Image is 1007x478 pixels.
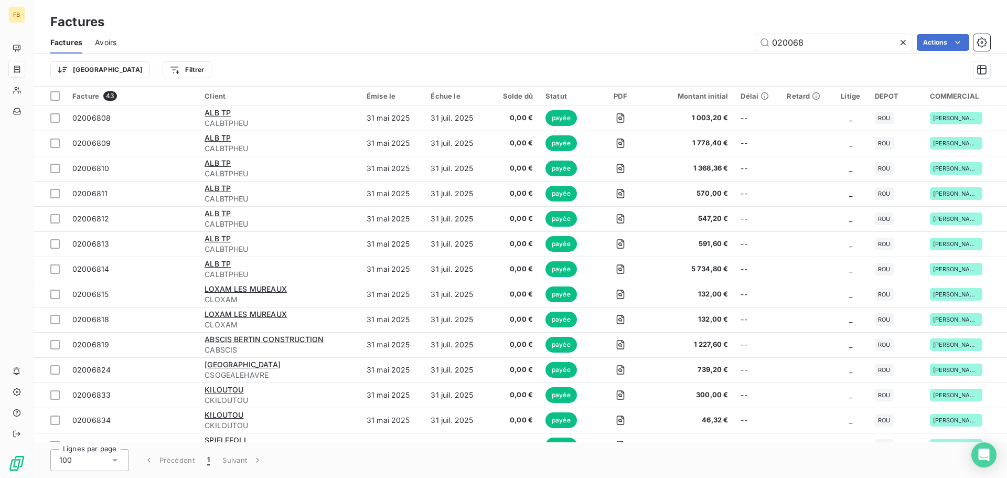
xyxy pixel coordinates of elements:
span: CALBTPHEU [205,143,354,154]
td: 31 mai 2025 [360,105,425,131]
span: ALB TP [205,259,231,268]
span: 02006834 [72,416,111,424]
span: payée [545,286,577,302]
span: 02006814 [72,264,109,273]
td: -- [734,131,780,156]
td: 31 mai 2025 [360,332,425,357]
div: DEPOT [875,92,917,100]
td: 31 mai 2025 [360,131,425,156]
td: 31 mai 2025 [360,307,425,332]
div: Délai [741,92,774,100]
span: _ [849,264,852,273]
span: [PERSON_NAME] [933,115,979,121]
span: [PERSON_NAME] [933,417,979,423]
td: 31 juil. 2025 [424,383,491,408]
button: [GEOGRAPHIC_DATA] [50,61,149,78]
td: -- [734,181,780,206]
span: SPIELEFOLL [205,435,248,444]
div: Émise le [367,92,419,100]
td: -- [734,307,780,332]
span: ROU [878,342,890,348]
td: 31 juil. 2025 [424,408,491,433]
span: ROU [878,190,890,197]
span: ROU [878,115,890,121]
span: 02006809 [72,139,111,147]
span: [PERSON_NAME] [933,291,979,298]
span: [PERSON_NAME] [933,316,979,323]
span: [PERSON_NAME] [933,342,979,348]
span: Facture [72,92,99,100]
td: 31 juil. 2025 [424,206,491,231]
div: FB [8,6,25,23]
span: 2 299,20 € [656,440,728,451]
td: 31 mai 2025 [360,257,425,282]
span: ALB TP [205,158,231,167]
img: Logo LeanPay [8,455,25,472]
span: 739,20 € [656,365,728,375]
span: Avoirs [95,37,116,48]
span: 5 734,80 € [656,264,728,274]
td: -- [734,433,780,458]
button: 1 [201,449,216,471]
span: [PERSON_NAME] [933,140,979,146]
span: 1 227,60 € [656,339,728,350]
span: KILOUTOU [205,385,243,394]
span: CALBTPHEU [205,194,354,204]
td: -- [734,383,780,408]
td: 31 juil. 2025 [424,433,491,458]
td: 31 juil. 2025 [424,181,491,206]
span: payée [545,161,577,176]
span: payée [545,387,577,403]
button: Actions [917,34,969,51]
td: 31 mai 2025 [360,231,425,257]
span: payée [545,261,577,277]
span: 43 [103,91,117,101]
td: -- [734,332,780,357]
span: _ [849,390,852,399]
td: -- [734,357,780,383]
td: -- [734,206,780,231]
span: ROU [878,266,890,272]
span: 1 003,20 € [656,113,728,123]
td: 31 mai 2025 [360,206,425,231]
span: [GEOGRAPHIC_DATA] [205,360,281,369]
td: 31 mai 2025 [360,433,425,458]
div: Statut [545,92,585,100]
span: 02006815 [72,290,109,299]
span: _ [849,340,852,349]
span: ROU [878,291,890,298]
button: Filtrer [163,61,211,78]
span: CALBTPHEU [205,244,354,254]
span: CALBTPHEU [205,168,354,179]
span: 0,00 € [498,365,533,375]
span: 0,00 € [498,339,533,350]
span: payée [545,186,577,201]
span: 0,00 € [498,163,533,174]
div: Montant initial [656,92,728,100]
span: [PERSON_NAME] [933,392,979,398]
span: 591,60 € [656,239,728,249]
td: 31 juil. 2025 [424,257,491,282]
td: -- [734,282,780,307]
span: [PERSON_NAME] [933,367,979,373]
span: payée [545,211,577,227]
span: 0,00 € [498,415,533,426]
span: payée [545,438,577,453]
span: _ [849,315,852,324]
span: _ [849,441,852,450]
span: ROU [878,392,890,398]
span: payée [545,312,577,327]
span: 02006818 [72,315,109,324]
td: 31 juil. 2025 [424,282,491,307]
span: CABSCIS [205,345,354,355]
td: -- [734,156,780,181]
span: CALBTPHEU [205,269,354,280]
span: 0,00 € [498,239,533,249]
span: CLOXAM [205,294,354,305]
span: 02006808 [72,113,111,122]
span: 46,32 € [656,415,728,426]
span: _ [849,113,852,122]
td: 31 mai 2025 [360,282,425,307]
span: ALB TP [205,234,231,243]
td: 31 juil. 2025 [424,156,491,181]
